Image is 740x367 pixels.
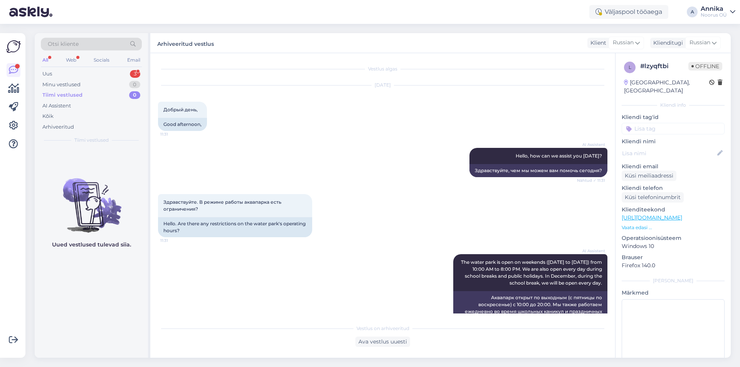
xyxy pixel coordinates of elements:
span: Hello, how can we assist you [DATE]? [516,153,602,159]
p: Windows 10 [622,242,725,250]
div: # lzyqftbi [640,62,688,71]
div: Tiimi vestlused [42,91,82,99]
a: [URL][DOMAIN_NAME] [622,214,682,221]
span: Offline [688,62,722,70]
span: Vestlus on arhiveeritud [357,325,409,332]
div: 0 [129,81,140,89]
div: Noorus OÜ [701,12,727,18]
span: AI Assistent [576,142,605,147]
div: [DATE] [158,82,607,89]
span: Добрый день, [163,107,198,112]
span: The water park is open on weekends ([DATE] to [DATE]) from 10:00 AM to 8:00 PM. We are also open ... [461,259,603,286]
p: Vaata edasi ... [622,224,725,231]
div: Klient [587,39,606,47]
div: Аквапарк открыт по выходным (с пятницы по воскресенье) с 10:00 до 20:00. Мы также работаем ежедне... [453,291,607,332]
span: l [629,64,631,70]
div: Email [126,55,142,65]
div: AI Assistent [42,102,71,110]
div: Web [64,55,78,65]
div: Annika [701,6,727,12]
div: Kliendi info [622,102,725,109]
p: Operatsioonisüsteem [622,234,725,242]
p: Klienditeekond [622,206,725,214]
img: Askly Logo [6,39,21,54]
span: 11:31 [160,131,189,137]
div: [PERSON_NAME] [622,277,725,284]
p: Firefox 140.0 [622,261,725,270]
label: Arhiveeritud vestlus [157,38,214,48]
p: Brauser [622,253,725,261]
div: [GEOGRAPHIC_DATA], [GEOGRAPHIC_DATA] [624,79,709,95]
div: Socials [92,55,111,65]
div: All [41,55,50,65]
span: Russian [690,39,710,47]
div: A [687,7,698,17]
div: Klienditugi [650,39,683,47]
div: Arhiveeritud [42,123,74,131]
div: Ava vestlus uuesti [355,337,410,347]
div: Minu vestlused [42,81,81,89]
div: Здравствуйте, чем мы можем вам помочь сегодня? [469,164,607,177]
span: Nähtud ✓ 11:31 [576,178,605,183]
div: 0 [129,91,140,99]
span: 11:31 [160,238,189,243]
p: Märkmed [622,289,725,297]
p: Kliendi tag'id [622,113,725,121]
span: Russian [613,39,634,47]
span: Otsi kliente [48,40,79,48]
p: Kliendi email [622,163,725,171]
span: Здравствуйте. В режиме работы аквапарка есть ограничения? [163,199,283,212]
div: Hello. Are there any restrictions on the water park's operating hours? [158,217,312,237]
div: Uus [42,70,52,78]
a: AnnikaNoorus OÜ [701,6,735,18]
span: Tiimi vestlused [74,137,109,144]
input: Lisa nimi [622,149,716,158]
p: Kliendi nimi [622,137,725,146]
p: Kliendi telefon [622,184,725,192]
input: Lisa tag [622,123,725,134]
div: Küsi meiliaadressi [622,171,676,181]
span: AI Assistent [576,248,605,254]
div: Väljaspool tööaega [589,5,668,19]
div: 3 [130,70,140,78]
div: Vestlus algas [158,65,607,72]
div: Kõik [42,112,54,120]
div: Good afternoon, [158,118,207,131]
p: Uued vestlused tulevad siia. [52,241,131,249]
div: Küsi telefoninumbrit [622,192,684,203]
img: No chats [35,164,148,234]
